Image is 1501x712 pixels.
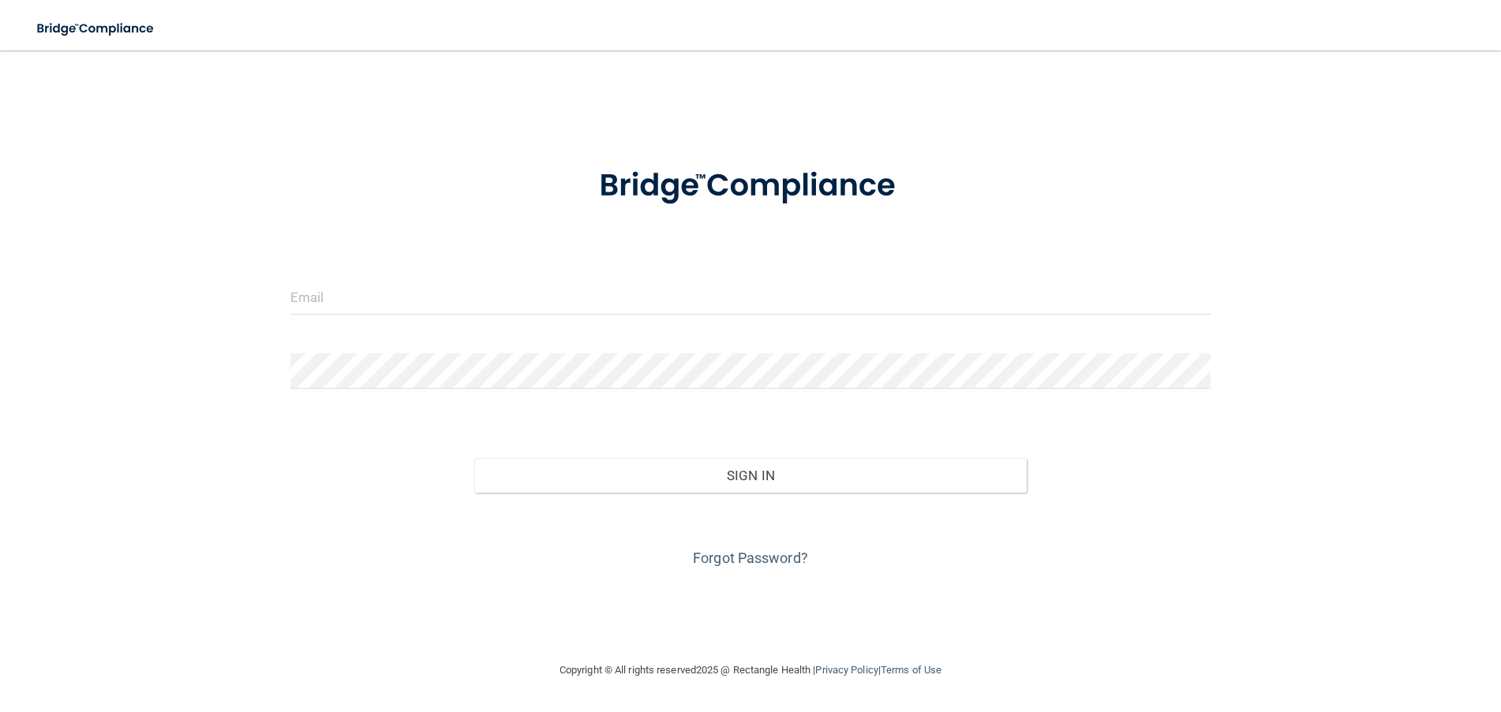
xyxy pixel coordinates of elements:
[815,664,878,676] a: Privacy Policy
[693,550,808,566] a: Forgot Password?
[474,458,1027,493] button: Sign In
[462,645,1039,695] div: Copyright © All rights reserved 2025 @ Rectangle Health | |
[567,145,934,227] img: bridge_compliance_login_screen.278c3ca4.svg
[290,279,1211,315] input: Email
[24,13,169,45] img: bridge_compliance_login_screen.278c3ca4.svg
[881,664,941,676] a: Terms of Use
